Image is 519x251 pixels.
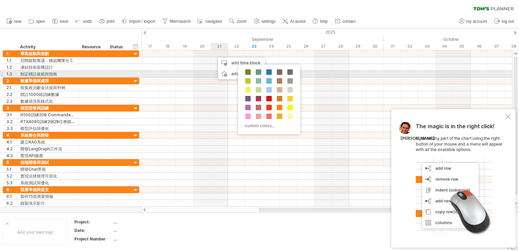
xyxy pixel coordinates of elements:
[6,98,17,104] div: 2.3
[320,19,328,24] span: help
[107,19,114,24] span: print
[20,71,75,77] div: 制定標註規範與指南
[6,166,17,172] div: 5.1
[82,44,103,50] div: Resource
[74,219,112,225] div: Project:
[60,19,68,24] span: save
[113,236,170,242] div: ....
[297,43,315,50] div: Friday, 26 September 2025
[488,43,505,50] div: Tuesday, 7 October 2025
[83,19,92,24] span: undo
[453,43,470,50] div: Sunday, 5 October 2025
[281,17,307,26] a: AI assist
[159,43,176,50] div: Thursday, 18 September 2025
[241,121,295,130] div: custom colors...
[342,19,356,24] span: contact
[6,146,17,152] div: 4.2
[252,17,278,26] a: settings
[218,57,265,68] div: add time block
[228,17,249,26] a: zoom
[6,152,17,159] div: 4.3
[20,146,75,152] div: 開發LangGraph工作流
[6,139,17,145] div: 4.1
[74,236,112,242] div: Project Number
[74,228,112,233] div: Date:
[315,43,332,50] div: Saturday, 27 September 2025
[332,43,349,50] div: Sunday, 28 September 2025
[6,132,17,138] div: 4
[6,78,17,84] div: 2
[74,17,94,26] a: undo
[6,50,17,57] div: 1
[290,19,305,24] span: AI assist
[20,193,75,200] div: 製作15頁商業簡報
[20,186,75,193] div: 競賽準備與提交
[6,84,17,91] div: 2.1
[20,84,75,91] div: 收集政治獻金法規與判例
[20,152,75,159] div: 實現API服務
[5,17,23,26] a: new
[401,43,418,50] div: Thursday, 2 October 2025
[20,125,75,132] div: 模型評估與優化
[113,219,170,225] div: ....
[196,17,224,26] a: navigator
[311,17,330,26] a: help
[20,91,75,98] div: 標註1000組訓練數據
[110,44,125,50] div: Status
[400,136,435,141] div: [PERSON_NAME]
[218,68,265,79] div: add icon
[457,17,489,26] a: my account
[502,19,514,24] span: log out
[129,19,155,24] span: import / export
[193,43,211,50] div: Saturday, 20 September 2025
[20,173,75,179] div: 實現法律推理可視化
[20,139,75,145] div: 建立RAG系統
[20,50,75,57] div: 專案啟動與規劃
[27,17,47,26] a: open
[113,228,170,233] div: ....
[6,112,17,118] div: 3.1
[20,112,75,118] div: H100訓練20B Commander模型
[211,43,228,50] div: Sunday, 21 September 2025
[3,219,67,245] div: Add your own logo
[20,105,75,111] div: 模型開發與訓練
[36,19,45,24] span: open
[507,246,518,251] div: v 422
[6,71,17,77] div: 1.3
[245,43,263,50] div: Tuesday, 23 September 2025
[6,180,17,186] div: 5.3
[20,98,75,104] div: 數據清洗與格式化
[20,57,75,64] div: 召開啟動會議，確認團隊分工
[493,17,516,26] a: log out
[237,19,247,24] span: zoom
[6,105,17,111] div: 3
[176,43,193,50] div: Friday, 19 September 2025
[120,17,157,26] a: import / export
[51,17,70,26] a: save
[6,91,17,98] div: 2.2
[14,19,21,24] span: new
[20,44,75,50] div: Activity
[205,19,222,24] span: navigator
[6,200,17,206] div: 6.2
[333,17,358,26] a: contact
[6,173,17,179] div: 5.2
[6,159,17,166] div: 5
[20,200,75,206] div: 錄製演示影片
[6,64,17,70] div: 1.2
[6,193,17,200] div: 6.1
[466,19,487,24] span: my account
[416,123,495,133] span: The magic is in the right click!
[20,166,75,172] div: 開發Chat界面
[418,43,436,50] div: Friday, 3 October 2025
[262,19,275,24] span: settings
[161,17,193,26] a: filter/search
[141,43,159,50] div: Wednesday, 17 September 2025
[280,43,297,50] div: Thursday, 25 September 2025
[20,132,75,138] div: 系統整合與開發
[20,78,75,84] div: 數據準備與處理
[349,43,366,50] div: Monday, 29 September 2025
[20,64,75,70] div: 凍結技術架構設計
[263,43,280,50] div: Wednesday, 24 September 2025
[6,125,17,132] div: 3.3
